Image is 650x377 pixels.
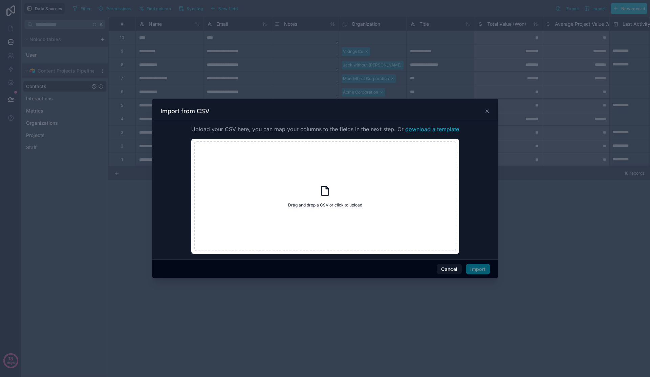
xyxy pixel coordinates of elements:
button: download a template [405,125,459,133]
span: Upload your CSV here, you can map your columns to the fields in the next step. Or [191,125,459,133]
h3: Import from CSV [160,107,210,115]
button: Cancel [437,264,462,275]
span: Drag and drop a CSV or click to upload [288,202,362,208]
